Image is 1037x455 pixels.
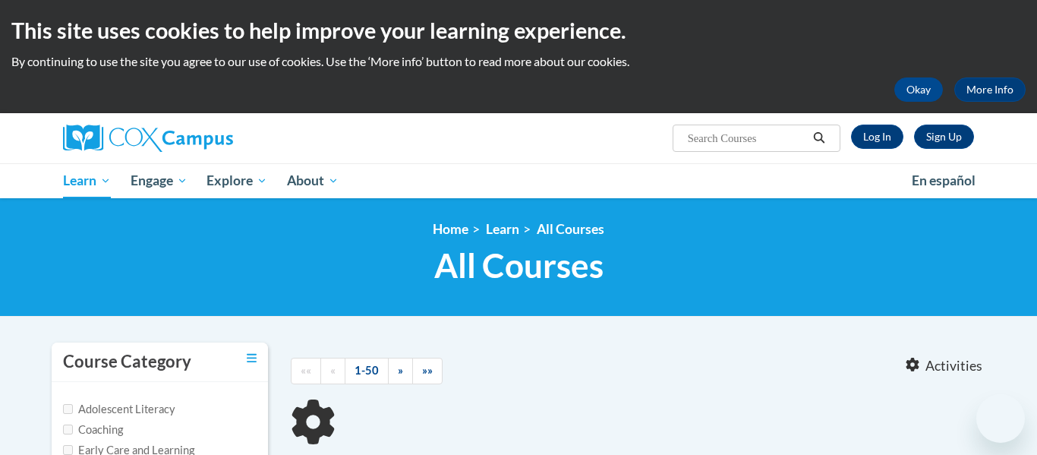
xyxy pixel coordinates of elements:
[63,172,111,190] span: Learn
[954,77,1026,102] a: More Info
[422,364,433,377] span: »»
[11,15,1026,46] h2: This site uses cookies to help improve your learning experience.
[131,172,188,190] span: Engage
[398,364,403,377] span: »
[40,163,997,198] div: Main menu
[63,425,73,434] input: Checkbox for Options
[851,125,903,149] a: Log In
[63,125,233,152] img: Cox Campus
[287,172,339,190] span: About
[412,358,443,384] a: End
[291,358,321,384] a: Begining
[912,172,976,188] span: En español
[63,404,73,414] input: Checkbox for Options
[914,125,974,149] a: Register
[808,129,831,147] button: Search
[320,358,345,384] a: Previous
[433,221,468,237] a: Home
[486,221,519,237] a: Learn
[301,364,311,377] span: ««
[11,53,1026,70] p: By continuing to use the site you agree to our use of cookies. Use the ‘More info’ button to read...
[63,422,123,438] label: Coaching
[434,245,604,286] span: All Courses
[121,163,197,198] a: Engage
[247,350,257,367] a: Toggle collapse
[537,221,604,237] a: All Courses
[63,445,73,455] input: Checkbox for Options
[388,358,413,384] a: Next
[53,163,121,198] a: Learn
[206,172,267,190] span: Explore
[277,163,348,198] a: About
[330,364,336,377] span: «
[197,163,277,198] a: Explore
[686,129,808,147] input: Search Courses
[902,165,985,197] a: En español
[63,401,175,418] label: Adolescent Literacy
[894,77,943,102] button: Okay
[345,358,389,384] a: 1-50
[63,125,351,152] a: Cox Campus
[976,394,1025,443] iframe: Button to launch messaging window
[63,350,191,374] h3: Course Category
